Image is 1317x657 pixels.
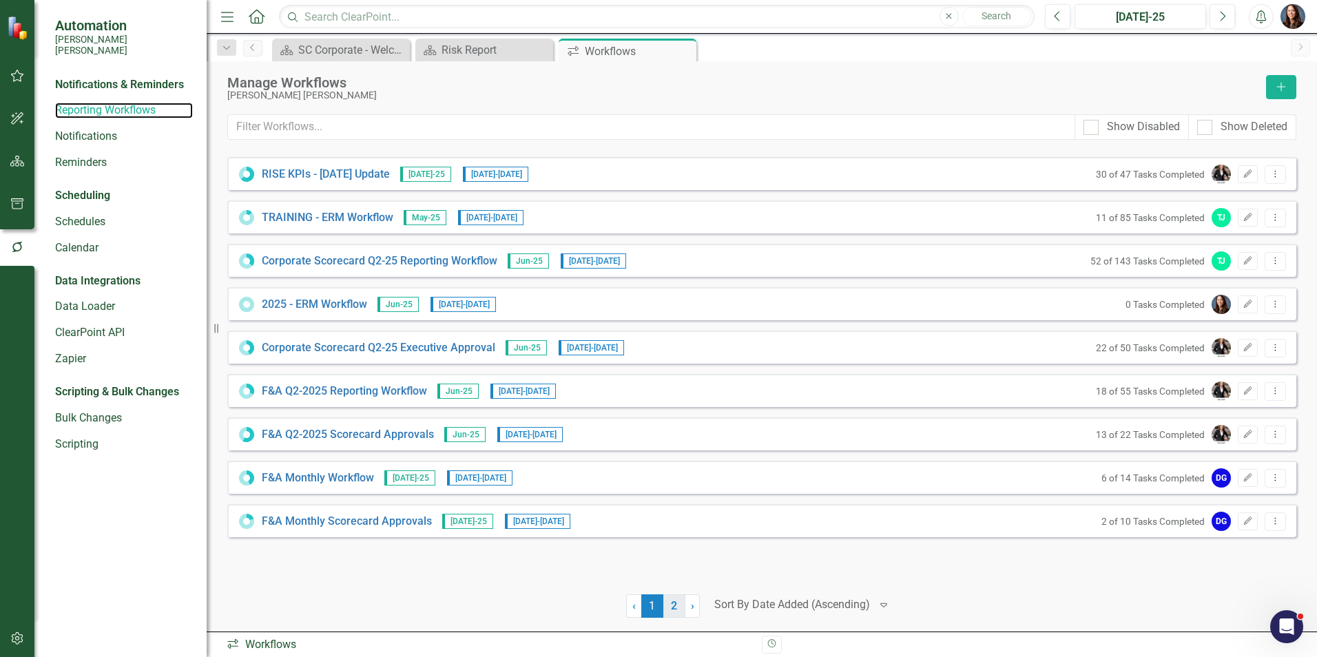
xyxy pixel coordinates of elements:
img: Tami Griswold [1280,4,1305,29]
a: TRAINING - ERM Workflow [262,210,393,226]
button: [DATE]-25 [1075,4,1206,29]
input: Filter Workflows... [227,114,1075,140]
a: Bulk Changes [55,410,193,426]
a: Notifications [55,129,193,145]
a: F&A Q2-2025 Reporting Workflow [262,384,427,399]
span: [DATE] - [DATE] [458,210,523,225]
a: SC Corporate - Welcome to ClearPoint [276,41,406,59]
img: Julie Jordan [1212,165,1231,184]
img: ClearPoint Strategy [6,14,32,41]
a: F&A Monthly Scorecard Approvals [262,514,432,530]
a: 2 [663,594,685,618]
span: Jun-25 [444,427,486,442]
div: [PERSON_NAME] [PERSON_NAME] [227,90,1259,101]
small: 11 of 85 Tasks Completed [1096,212,1205,223]
div: Workflows [585,43,693,60]
a: Schedules [55,214,193,230]
a: Reporting Workflows [55,103,193,118]
span: [DATE] - [DATE] [559,340,624,355]
a: RISE KPIs - [DATE] Update [262,167,390,182]
iframe: Intercom live chat [1270,610,1303,643]
div: SC Corporate - Welcome to ClearPoint [298,41,406,59]
div: [DATE]-25 [1079,9,1201,25]
a: F&A Monthly Workflow [262,470,374,486]
small: 30 of 47 Tasks Completed [1096,169,1205,180]
span: [DATE] - [DATE] [497,427,563,442]
small: 18 of 55 Tasks Completed [1096,386,1205,397]
div: Show Deleted [1221,119,1287,135]
a: 2025 - ERM Workflow [262,297,367,313]
img: Julie Jordan [1212,382,1231,401]
img: Julie Jordan [1212,338,1231,357]
img: Julie Jordan [1212,425,1231,444]
a: Scripting [55,437,193,452]
button: Search [962,7,1031,26]
div: Workflows [226,637,751,653]
small: 2 of 10 Tasks Completed [1101,516,1205,527]
a: Reminders [55,155,193,171]
a: Corporate Scorecard Q2-25 Executive Approval [262,340,495,356]
a: Zapier [55,351,193,367]
span: [DATE] - [DATE] [505,514,570,529]
span: [DATE]-25 [384,470,435,486]
span: › [691,599,694,612]
span: [DATE] - [DATE] [490,384,556,399]
small: 13 of 22 Tasks Completed [1096,429,1205,440]
div: DG [1212,468,1231,488]
a: ClearPoint API [55,325,193,341]
a: Data Loader [55,299,193,315]
span: [DATE] - [DATE] [561,253,626,269]
a: Calendar [55,240,193,256]
div: Scripting & Bulk Changes [55,384,179,400]
div: Notifications & Reminders [55,77,184,93]
a: F&A Q2-2025 Scorecard Approvals [262,427,434,443]
div: TJ [1212,251,1231,271]
span: Jun-25 [377,297,419,312]
span: Jun-25 [508,253,549,269]
small: 6 of 14 Tasks Completed [1101,472,1205,483]
span: Automation [55,17,193,34]
span: [DATE] - [DATE] [431,297,496,312]
span: [DATE]-25 [400,167,451,182]
span: Search [982,10,1011,21]
a: Corporate Scorecard Q2-25 Reporting Workflow [262,253,497,269]
span: [DATE]-25 [442,514,493,529]
div: Risk Report [442,41,550,59]
div: DG [1212,512,1231,531]
div: TJ [1212,208,1231,227]
span: 1 [641,594,663,618]
span: ‹ [632,599,636,612]
input: Search ClearPoint... [279,5,1035,29]
div: Show Disabled [1107,119,1180,135]
small: [PERSON_NAME] [PERSON_NAME] [55,34,193,56]
span: [DATE] - [DATE] [463,167,528,182]
span: [DATE] - [DATE] [447,470,512,486]
img: Tami Griswold [1212,295,1231,314]
span: Jun-25 [437,384,479,399]
small: 52 of 143 Tasks Completed [1090,255,1205,267]
a: Risk Report [419,41,550,59]
div: Scheduling [55,188,110,204]
div: Data Integrations [55,273,141,289]
small: 22 of 50 Tasks Completed [1096,342,1205,353]
span: May-25 [404,210,446,225]
span: Jun-25 [506,340,547,355]
div: Manage Workflows [227,75,1259,90]
small: 0 Tasks Completed [1126,299,1205,310]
